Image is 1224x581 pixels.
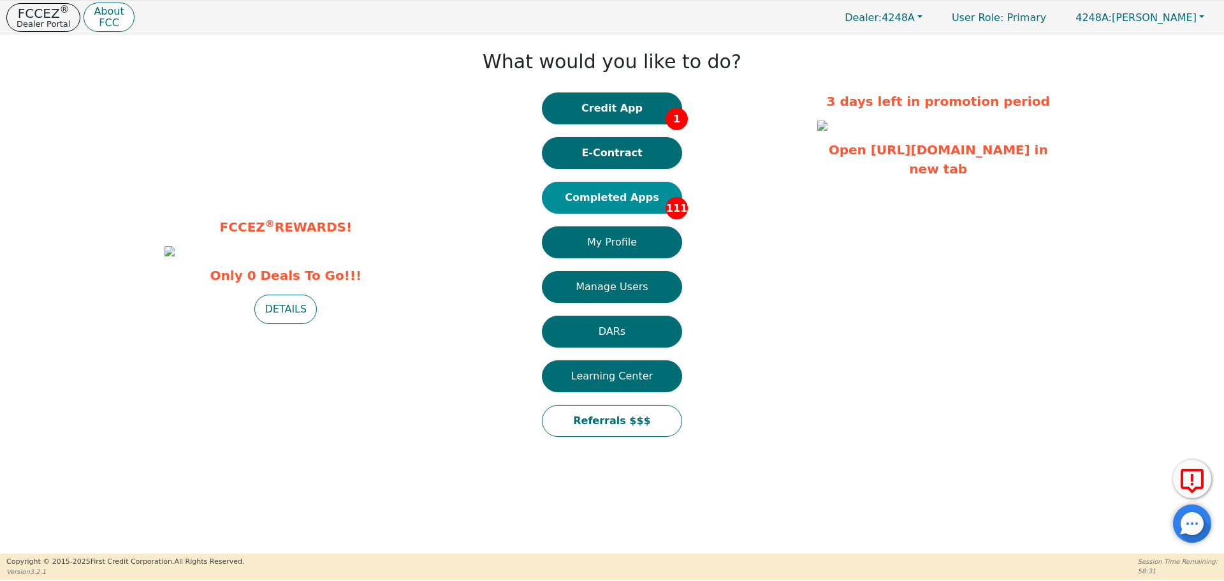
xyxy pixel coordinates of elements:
h1: What would you like to do? [483,50,741,73]
button: E-Contract [542,137,682,169]
span: User Role : [952,11,1003,24]
button: DARs [542,316,682,348]
p: 58:31 [1138,566,1218,576]
span: 1 [666,108,688,130]
span: Only 0 Deals To Go!!! [164,266,407,285]
a: User Role: Primary [939,5,1059,30]
sup: ® [265,218,275,230]
button: Dealer:4248A [831,8,936,27]
p: Session Time Remaining: [1138,557,1218,566]
button: Report Error to FCC [1173,460,1211,498]
img: a1e5a7fe-11c6-40b1-97b1-e9c07ef41b4d [164,246,175,256]
button: DETAILS [254,295,317,324]
p: FCCEZ [17,7,70,20]
button: Referrals $$$ [542,405,682,437]
sup: ® [60,4,69,15]
span: 111 [666,197,688,219]
a: Open [URL][DOMAIN_NAME] in new tab [829,142,1048,177]
img: 6058966a-379b-48f6-87e4-73c89729684e [817,121,827,131]
p: FCCEZ REWARDS! [164,217,407,237]
button: AboutFCC [84,3,134,33]
p: Dealer Portal [17,20,70,28]
span: [PERSON_NAME] [1075,11,1197,24]
button: Credit App1 [542,92,682,124]
span: 4248A: [1075,11,1112,24]
p: FCC [94,18,124,28]
button: 4248A:[PERSON_NAME] [1062,8,1218,27]
p: Primary [939,5,1059,30]
p: 3 days left in promotion period [817,92,1060,111]
span: 4248A [845,11,915,24]
p: Copyright © 2015- 2025 First Credit Corporation. [6,557,244,568]
button: FCCEZ®Dealer Portal [6,3,80,32]
span: All Rights Reserved. [174,557,244,566]
span: Dealer: [845,11,882,24]
button: Learning Center [542,360,682,392]
button: Manage Users [542,271,682,303]
button: Completed Apps111 [542,182,682,214]
p: About [94,6,124,17]
button: My Profile [542,226,682,258]
p: Version 3.2.1 [6,567,244,577]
